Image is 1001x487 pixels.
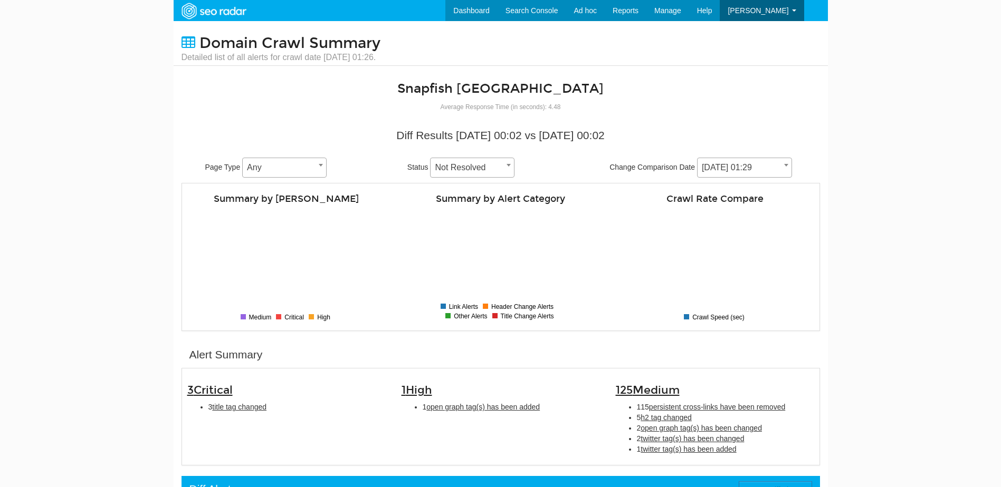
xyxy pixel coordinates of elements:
[649,403,785,411] span: persistent cross-links have been removed
[697,158,792,178] span: 08/20/2025 01:29
[407,163,428,171] span: Status
[208,402,386,412] li: 3
[629,261,632,267] tspan: 2
[423,402,600,412] li: 1
[625,252,632,258] tspan: 2.5
[574,6,597,15] span: Ad hoc
[199,34,380,52] span: Domain Crawl Summary
[402,194,600,204] h4: Summary by Alert Category
[242,158,327,178] span: Any
[426,403,540,411] span: open graph tag(s) has been added
[616,194,814,204] h4: Crawl Rate Compare
[189,347,263,363] div: Alert Summary
[182,52,380,63] small: Detailed list of all alerts for crawl date [DATE] 01:26.
[637,444,814,454] li: 1
[654,6,681,15] span: Manage
[397,81,604,96] a: Snapfish [GEOGRAPHIC_DATA]
[243,160,326,175] span: Any
[212,403,266,411] span: title tag changed
[637,402,814,412] li: 115
[625,235,632,240] tspan: 3.5
[665,303,697,309] tspan: [DATE] 00:02
[754,303,785,309] tspan: [DATE] 00:02
[616,383,680,397] span: 125
[629,244,632,249] tspan: 3
[637,423,814,433] li: 2
[402,383,432,397] span: 1
[629,279,632,285] tspan: 1
[189,128,812,143] div: Diff Results [DATE] 00:02 vs [DATE] 00:02
[625,288,632,294] tspan: 0.5
[641,445,736,453] span: twitter tag(s) has been added
[625,217,632,223] tspan: 4.5
[177,2,250,21] img: SEORadar
[629,296,632,302] tspan: 0
[205,163,241,171] span: Page Type
[641,434,744,443] span: twitter tag(s) has been changed
[697,6,712,15] span: Help
[613,6,638,15] span: Reports
[641,424,762,432] span: open graph tag(s) has been changed
[629,226,632,232] tspan: 4
[194,383,233,397] span: Critical
[506,6,558,15] span: Search Console
[633,383,680,397] span: Medium
[406,383,432,397] span: High
[441,103,561,111] small: Average Response Time (in seconds): 4.48
[430,158,514,178] span: Not Resolved
[698,160,792,175] span: 08/20/2025 01:29
[609,163,695,171] span: Change Comparison Date
[625,270,632,276] tspan: 1.5
[187,194,386,204] h4: Summary by [PERSON_NAME]
[641,413,692,422] span: h2 tag changed
[637,433,814,444] li: 2
[728,6,788,15] span: [PERSON_NAME]
[431,160,514,175] span: Not Resolved
[637,412,814,423] li: 5
[187,383,233,397] span: 3
[264,256,309,264] text: 129 total alerts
